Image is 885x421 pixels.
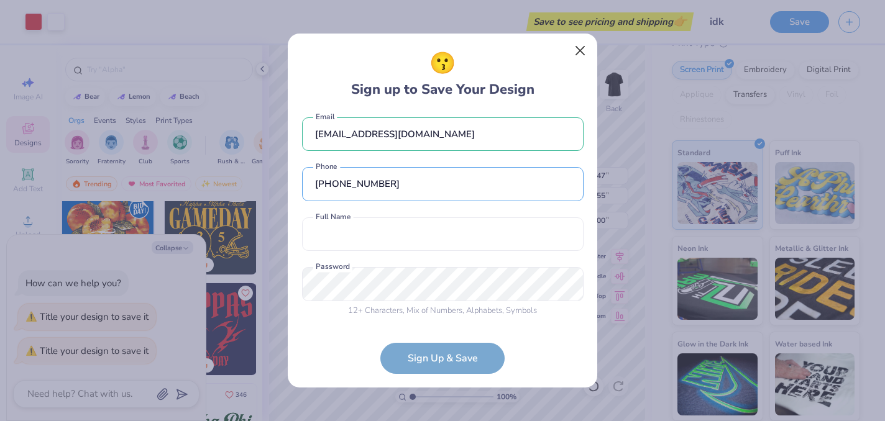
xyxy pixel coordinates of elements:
[348,305,403,316] span: 12 + Characters
[429,48,456,79] span: 😗
[302,305,584,317] div: , Mix of , ,
[506,305,537,316] span: Symbols
[430,305,462,316] span: Numbers
[466,305,502,316] span: Alphabets
[351,48,534,100] div: Sign up to Save Your Design
[569,39,592,63] button: Close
